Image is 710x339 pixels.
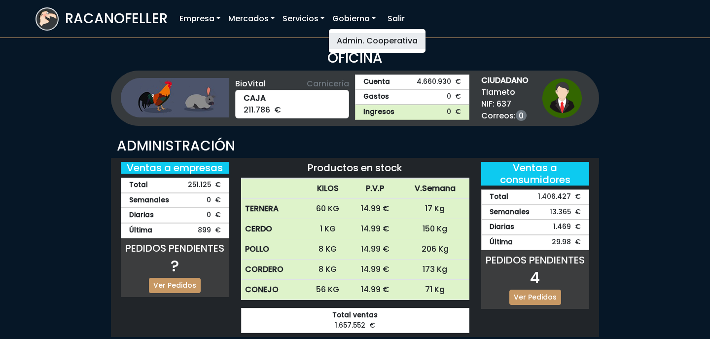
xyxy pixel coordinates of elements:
a: Mercados [224,9,279,29]
img: ciudadano1.png [542,78,582,118]
div: 251.125 € [121,178,229,193]
td: 60 KG [306,199,349,219]
a: Gobierno [328,9,380,29]
a: Ingresos0 € [355,105,469,120]
td: 150 Kg [401,219,469,239]
a: RACANOFELLER [35,5,168,33]
td: 206 Kg [401,239,469,260]
div: 211.786 € [235,90,350,118]
strong: Última [490,237,513,248]
h3: OFICINA [35,50,674,67]
h5: Productos en stock [241,162,469,174]
div: 0 € [121,193,229,208]
a: Cuenta4.660.930 € [355,75,469,90]
div: 899 € [121,223,229,238]
th: CERDO [241,219,306,239]
h3: RACANOFELLER [65,10,168,27]
th: KILOS [306,179,349,199]
td: 14.99 € [350,199,401,219]
span: Carnicería [307,78,349,90]
div: BioVital [235,78,350,90]
strong: Semanales [129,195,169,206]
td: 8 KG [306,239,349,260]
span: 4 [530,266,540,289]
td: 14.99 € [350,260,401,280]
td: 8 KG [306,260,349,280]
a: Salir [384,9,409,29]
a: Ver Pedidos [509,290,561,305]
strong: Cuenta [363,77,390,87]
span: Correos: [481,110,529,122]
h5: PEDIDOS PENDIENTES [481,254,590,266]
div: 13.365 € [481,205,590,220]
th: CONEJO [241,280,306,300]
a: Ver Pedidos [149,278,201,293]
strong: Última [129,226,152,236]
strong: Diarias [490,222,514,232]
a: Empresa [176,9,224,29]
h5: PEDIDOS PENDIENTES [121,242,229,254]
td: 56 KG [306,280,349,300]
a: 0 [516,110,527,121]
span: ? [171,255,179,277]
strong: Ingresos [363,107,394,117]
img: ganaderia.png [121,78,229,117]
a: Servicios [279,9,328,29]
a: Gastos0 € [355,89,469,105]
span: NIF: 637 [481,98,529,110]
th: TERNERA [241,199,306,219]
td: 1 KG [306,219,349,239]
strong: Gastos [363,92,389,102]
strong: CAJA [244,92,341,104]
span: Tlameto [481,86,529,98]
strong: Total [490,192,508,202]
div: 1.657.552 € [241,308,469,333]
td: 71 Kg [401,280,469,300]
div: 29.98 € [481,235,590,250]
td: 173 Kg [401,260,469,280]
td: 14.99 € [350,280,401,300]
th: P.V.P [350,179,401,199]
div: 1.469 € [481,220,590,235]
strong: CIUDADANO [481,75,529,86]
td: 17 Kg [401,199,469,219]
h3: ADMINISTRACIÓN [117,138,593,154]
strong: Total [129,180,148,190]
h5: Ventas a empresas [121,162,229,174]
div: 0 € [121,208,229,223]
strong: Semanales [490,207,530,218]
h5: Ventas a consumidores [481,162,590,186]
td: 14.99 € [350,219,401,239]
td: 14.99 € [350,239,401,260]
th: V.Semana [401,179,469,199]
th: POLLO [241,239,306,260]
img: logoracarojo.png [36,8,58,27]
div: 1.406.427 € [481,189,590,205]
strong: Total ventas [249,310,461,321]
a: Admin. Cooperativa [329,33,426,49]
strong: Diarias [129,210,154,221]
th: CORDERO [241,260,306,280]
